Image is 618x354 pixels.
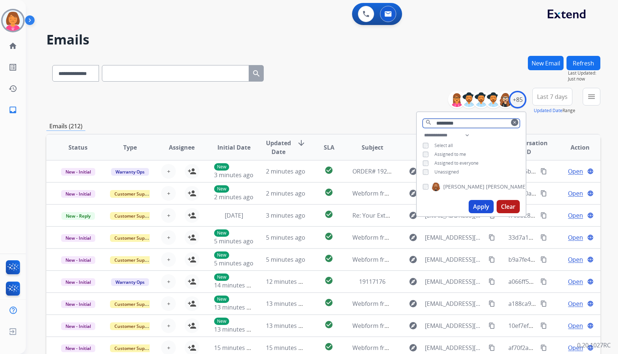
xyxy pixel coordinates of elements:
mat-icon: explore [409,343,418,352]
button: + [161,318,176,333]
mat-icon: content_copy [489,322,495,329]
span: 2 minutes ago [266,189,305,197]
span: Customer Support [110,344,158,352]
span: Open [568,233,583,242]
span: 12 minutes ago [266,278,309,286]
span: Open [568,299,583,308]
span: New - Initial [61,190,95,198]
button: + [161,164,176,179]
mat-icon: person_add [188,343,196,352]
span: 5 minutes ago [266,233,305,242]
span: New - Initial [61,344,95,352]
span: ORDER# 19299987 [352,167,404,175]
span: Open [568,189,583,198]
mat-icon: inbox [8,106,17,114]
mat-icon: list_alt [8,63,17,72]
span: Open [568,255,583,264]
mat-icon: check_circle [324,342,333,351]
span: [DATE] [225,211,243,219]
span: af70f2aa-65c2-47e0-917f-31bf9c981a94 [508,344,615,352]
mat-icon: search [252,69,261,78]
mat-icon: content_copy [540,212,547,219]
mat-icon: language [587,278,594,285]
span: + [167,167,170,176]
mat-icon: content_copy [489,300,495,307]
span: Customer Support [110,300,158,308]
mat-icon: person_add [188,277,196,286]
span: New - Initial [61,278,95,286]
mat-icon: person_add [188,211,196,220]
span: Conversation ID [508,139,548,156]
mat-icon: explore [409,299,418,308]
p: 0.20.1027RC [577,341,611,350]
span: Last Updated: [568,70,600,76]
mat-icon: content_copy [540,278,547,285]
mat-icon: clear [512,120,517,125]
div: +85 [509,91,526,108]
span: Open [568,211,583,220]
span: + [167,189,170,198]
span: + [167,233,170,242]
span: 2 minutes ago [214,193,253,201]
mat-icon: content_copy [489,256,495,263]
button: + [161,186,176,201]
mat-icon: check_circle [324,254,333,263]
mat-icon: home [8,42,17,50]
span: Open [568,321,583,330]
button: + [161,208,176,223]
mat-icon: language [587,168,594,175]
span: 5 minutes ago [266,255,305,264]
span: Webform from [EMAIL_ADDRESS][DOMAIN_NAME] on [DATE] [352,189,519,197]
button: + [161,252,176,267]
span: Open [568,167,583,176]
span: [EMAIL_ADDRESS][DOMAIN_NAME] [425,233,484,242]
span: New - Reply [61,212,95,220]
span: New - Initial [61,300,95,308]
mat-icon: check_circle [324,298,333,307]
span: Assigned to me [434,151,466,157]
span: Webform from [EMAIL_ADDRESS][DOMAIN_NAME] on [DATE] [352,300,519,308]
span: Initial Date [217,143,251,152]
p: New [214,251,229,259]
span: Webform from [EMAIL_ADDRESS][DOMAIN_NAME] on [DATE] [352,322,519,330]
mat-icon: explore [409,277,418,286]
p: New [214,185,229,193]
span: Open [568,343,583,352]
button: Apply [469,200,494,213]
span: + [167,277,170,286]
span: Customer Support [110,212,158,220]
span: Updated Date [266,139,291,156]
mat-icon: content_copy [489,344,495,351]
h2: Emails [46,32,600,47]
p: New [214,273,229,281]
span: + [167,321,170,330]
span: New - Initial [61,322,95,330]
mat-icon: explore [409,211,418,220]
button: Clear [497,200,520,213]
img: avatar [3,10,23,31]
span: + [167,343,170,352]
p: New [214,296,229,303]
mat-icon: explore [409,233,418,242]
mat-icon: language [587,212,594,219]
span: [EMAIL_ADDRESS][DOMAIN_NAME] [425,299,484,308]
span: 19117176 [359,278,386,286]
mat-icon: content_copy [489,234,495,241]
span: Customer Support [110,190,158,198]
mat-icon: check_circle [324,166,333,175]
span: 14 minutes ago [214,281,257,289]
span: a066ff51-5901-4d96-89f4-06a4c580903c [508,278,617,286]
span: SLA [324,143,334,152]
mat-icon: language [587,190,594,197]
span: 3 minutes ago [214,171,253,179]
mat-icon: content_copy [540,344,547,351]
mat-icon: explore [409,321,418,330]
mat-icon: content_copy [540,256,547,263]
span: New - Initial [61,168,95,176]
mat-icon: content_copy [540,234,547,241]
mat-icon: content_copy [489,278,495,285]
span: [EMAIL_ADDRESS][DOMAIN_NAME] [425,277,484,286]
span: 3 minutes ago [266,211,305,219]
span: + [167,211,170,220]
mat-icon: person_add [188,189,196,198]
